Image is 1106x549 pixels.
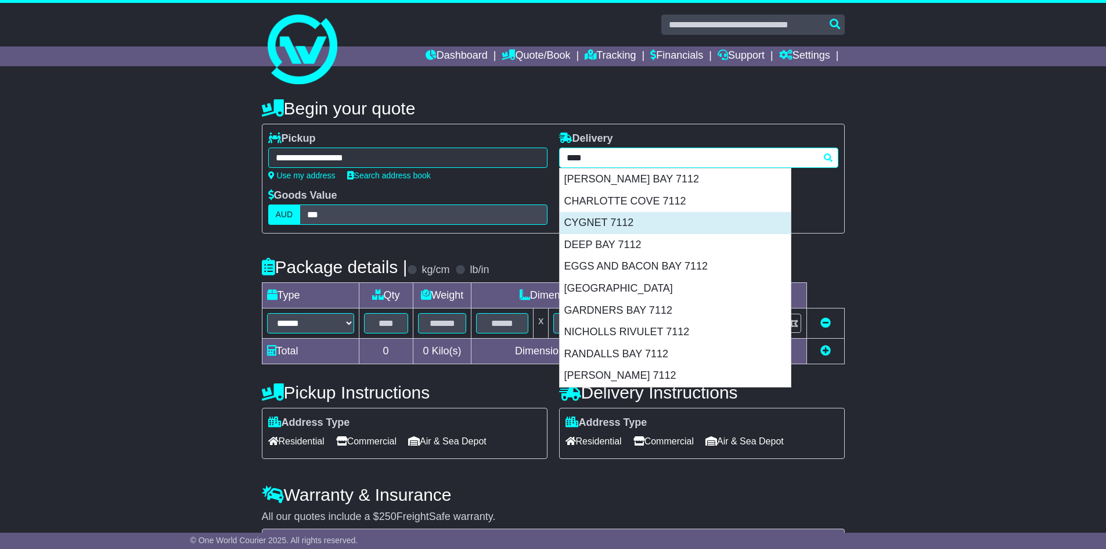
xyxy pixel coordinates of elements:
[408,432,487,450] span: Air & Sea Depot
[268,132,316,145] label: Pickup
[359,339,413,364] td: 0
[262,257,408,277] h4: Package details |
[268,432,325,450] span: Residential
[565,417,647,429] label: Address Type
[471,339,687,364] td: Dimensions in Centimetre(s)
[470,264,489,277] label: lb/in
[560,365,791,387] div: [PERSON_NAME] 7112
[347,171,431,180] a: Search address book
[820,345,831,357] a: Add new item
[560,168,791,191] div: [PERSON_NAME] BAY 7112
[559,383,845,402] h4: Delivery Instructions
[413,283,471,308] td: Weight
[705,432,784,450] span: Air & Sea Depot
[262,339,359,364] td: Total
[421,264,449,277] label: kg/cm
[560,191,791,213] div: CHARLOTTE COVE 7112
[633,432,694,450] span: Commercial
[268,171,336,180] a: Use my address
[820,317,831,329] a: Remove this item
[262,383,547,402] h4: Pickup Instructions
[426,46,488,66] a: Dashboard
[560,343,791,365] div: RANDALLS BAY 7112
[268,417,350,429] label: Address Type
[565,432,622,450] span: Residential
[268,189,337,202] label: Goods Value
[379,511,397,522] span: 250
[534,308,549,339] td: x
[190,536,358,545] span: © One World Courier 2025. All rights reserved.
[502,46,570,66] a: Quote/Book
[560,278,791,300] div: [GEOGRAPHIC_DATA]
[262,283,359,308] td: Type
[585,46,636,66] a: Tracking
[560,300,791,322] div: GARDNERS BAY 7112
[560,256,791,278] div: EGGS AND BACON BAY 7112
[262,511,845,523] div: All our quotes include a $ FreightSafe warranty.
[559,148,838,168] typeahead: Please provide city
[560,321,791,343] div: NICHOLLS RIVULET 7112
[413,339,471,364] td: Kilo(s)
[779,46,830,66] a: Settings
[262,99,845,118] h4: Begin your quote
[559,132,613,145] label: Delivery
[268,204,301,225] label: AUD
[336,432,397,450] span: Commercial
[262,485,845,504] h4: Warranty & Insurance
[471,283,687,308] td: Dimensions (L x W x H)
[359,283,413,308] td: Qty
[718,46,765,66] a: Support
[650,46,703,66] a: Financials
[560,212,791,234] div: CYGNET 7112
[423,345,428,357] span: 0
[560,234,791,256] div: DEEP BAY 7112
